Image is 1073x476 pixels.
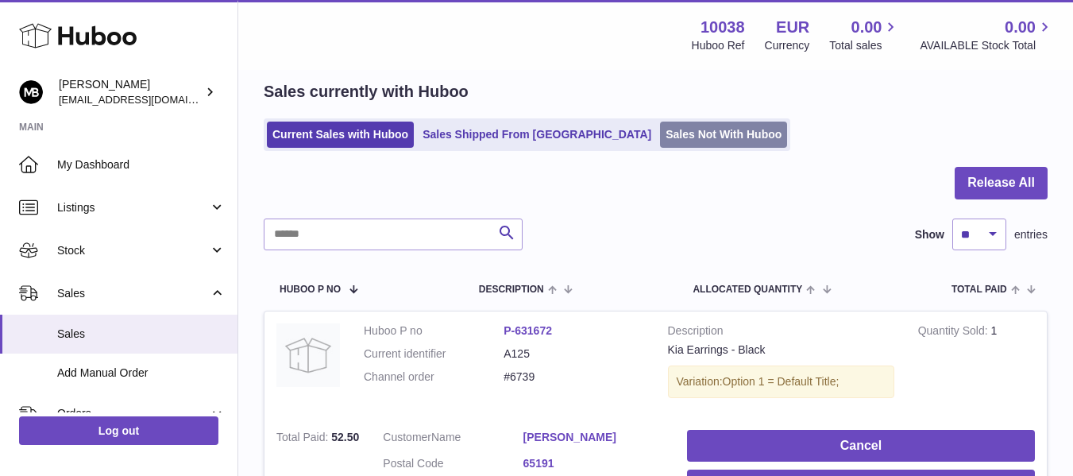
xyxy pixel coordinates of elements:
[523,456,663,471] a: 65191
[906,312,1047,418] td: 1
[276,431,331,447] strong: Total Paid
[668,342,894,358] div: Kia Earrings - Black
[383,430,523,449] dt: Name
[851,17,882,38] span: 0.00
[364,323,504,339] dt: Huboo P no
[1005,17,1036,38] span: 0.00
[504,324,552,337] a: P-631672
[364,346,504,362] dt: Current identifier
[829,38,900,53] span: Total sales
[687,430,1035,462] button: Cancel
[920,38,1054,53] span: AVAILABLE Stock Total
[776,17,809,38] strong: EUR
[57,200,209,215] span: Listings
[57,157,226,172] span: My Dashboard
[19,416,218,445] a: Log out
[668,323,894,342] strong: Description
[701,17,745,38] strong: 10038
[59,93,234,106] span: [EMAIL_ADDRESS][DOMAIN_NAME]
[660,122,787,148] a: Sales Not With Huboo
[57,406,209,421] span: Orders
[57,327,226,342] span: Sales
[523,430,663,445] a: [PERSON_NAME]
[331,431,359,443] span: 52.50
[829,17,900,53] a: 0.00 Total sales
[19,80,43,104] img: hi@margotbardot.com
[267,122,414,148] a: Current Sales with Huboo
[276,323,340,387] img: no-photo.jpg
[383,431,431,443] span: Customer
[57,366,226,381] span: Add Manual Order
[915,227,944,242] label: Show
[479,284,544,295] span: Description
[504,346,643,362] dd: A125
[364,370,504,385] dt: Channel order
[59,77,202,107] div: [PERSON_NAME]
[57,286,209,301] span: Sales
[1014,227,1048,242] span: entries
[504,370,643,385] dd: #6739
[57,243,209,258] span: Stock
[920,17,1054,53] a: 0.00 AVAILABLE Stock Total
[264,81,469,103] h2: Sales currently with Huboo
[951,284,1007,295] span: Total paid
[668,366,894,398] div: Variation:
[955,167,1048,199] button: Release All
[280,284,341,295] span: Huboo P no
[383,456,523,475] dt: Postal Code
[918,324,991,341] strong: Quantity Sold
[693,284,802,295] span: ALLOCATED Quantity
[417,122,657,148] a: Sales Shipped From [GEOGRAPHIC_DATA]
[765,38,810,53] div: Currency
[692,38,745,53] div: Huboo Ref
[723,375,839,388] span: Option 1 = Default Title;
